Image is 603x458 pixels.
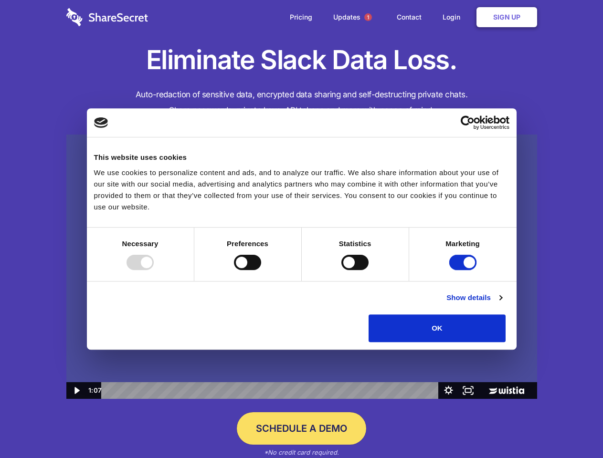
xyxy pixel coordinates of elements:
[446,292,502,303] a: Show details
[433,2,475,32] a: Login
[426,115,509,130] a: Usercentrics Cookiebot - opens in a new window
[445,239,480,248] strong: Marketing
[478,382,537,399] a: Wistia Logo -- Learn More
[476,7,537,27] a: Sign Up
[387,2,431,32] a: Contact
[66,87,537,118] h4: Auto-redaction of sensitive data, encrypted data sharing and self-destructing private chats. Shar...
[94,152,509,163] div: This website uses cookies
[264,448,339,456] em: *No credit card required.
[369,314,506,342] button: OK
[94,117,108,128] img: logo
[364,13,372,21] span: 1
[439,382,458,399] button: Show settings menu
[555,410,592,447] iframe: Drift Widget Chat Controller
[66,135,537,399] img: Sharesecret
[109,382,434,399] div: Playbar
[66,8,148,26] img: logo-wordmark-white-trans-d4663122ce5f474addd5e946df7df03e33cb6a1c49d2221995e7729f52c070b2.svg
[237,412,366,445] a: Schedule a Demo
[122,239,159,248] strong: Necessary
[227,239,268,248] strong: Preferences
[66,382,86,399] button: Play Video
[339,239,371,248] strong: Statistics
[66,43,537,77] h1: Eliminate Slack Data Loss.
[280,2,322,32] a: Pricing
[458,382,478,399] button: Fullscreen
[94,167,509,213] div: We use cookies to personalize content and ads, and to analyze our traffic. We also share informat...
